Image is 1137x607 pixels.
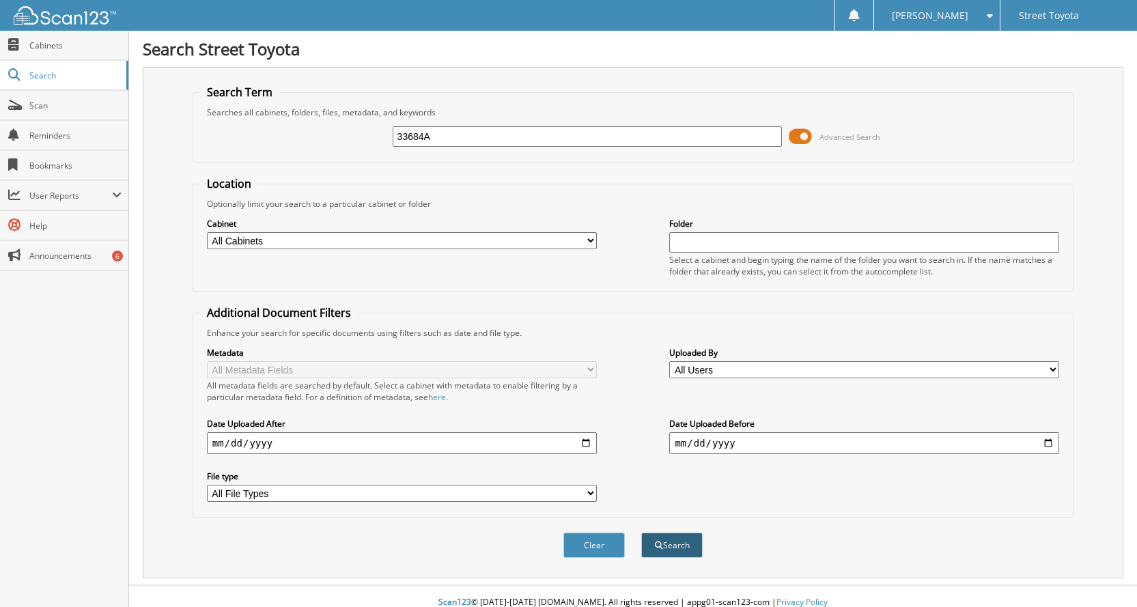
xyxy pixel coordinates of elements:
h1: Search Street Toyota [143,38,1123,60]
input: end [669,432,1059,454]
span: Cabinets [29,40,122,51]
span: Reminders [29,130,122,141]
span: Scan [29,100,122,111]
span: User Reports [29,190,112,201]
div: Searches all cabinets, folders, files, metadata, and keywords [200,107,1066,118]
legend: Location [200,176,258,191]
iframe: Chat Widget [1069,541,1137,607]
span: Advanced Search [819,132,880,142]
button: Clear [563,533,625,558]
div: Enhance your search for specific documents using filters such as date and file type. [200,327,1066,339]
a: here [428,391,446,403]
span: Search [29,70,120,81]
span: [PERSON_NAME] [892,12,968,20]
span: Bookmarks [29,160,122,171]
label: Metadata [207,347,597,358]
label: Cabinet [207,218,597,229]
label: Folder [669,218,1059,229]
span: Help [29,220,122,231]
legend: Additional Document Filters [200,305,358,320]
label: File type [207,470,597,482]
legend: Search Term [200,85,279,100]
img: scan123-logo-white.svg [14,6,116,25]
input: start [207,432,597,454]
div: Select a cabinet and begin typing the name of the folder you want to search in. If the name match... [669,254,1059,277]
span: Street Toyota [1019,12,1079,20]
span: Announcements [29,250,122,262]
div: Optionally limit your search to a particular cabinet or folder [200,198,1066,210]
div: All metadata fields are searched by default. Select a cabinet with metadata to enable filtering b... [207,380,597,403]
div: 6 [112,251,123,262]
label: Date Uploaded After [207,418,597,429]
label: Uploaded By [669,347,1059,358]
label: Date Uploaded Before [669,418,1059,429]
button: Search [641,533,703,558]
